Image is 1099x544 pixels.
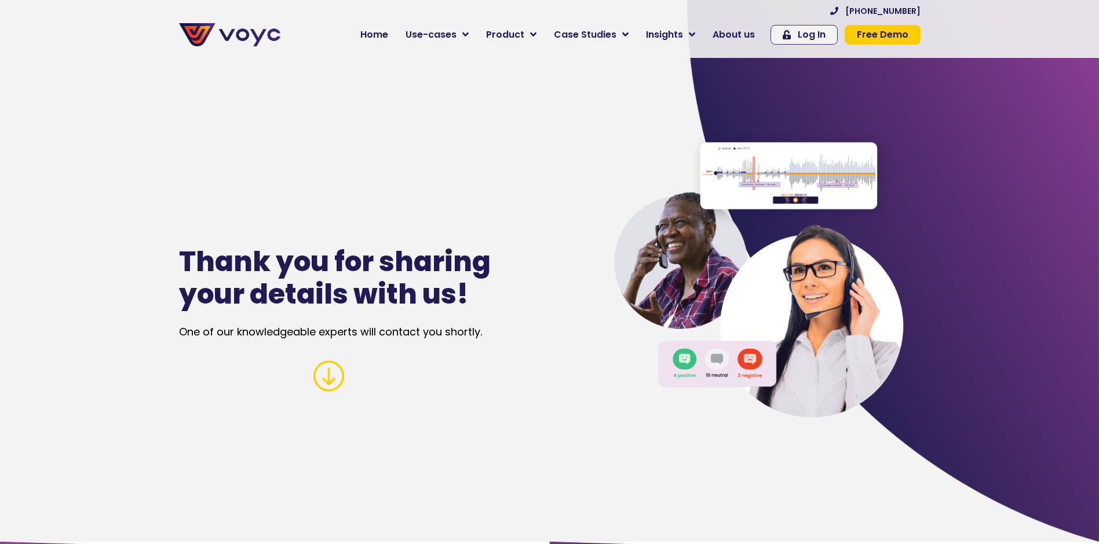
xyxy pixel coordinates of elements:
[845,25,921,45] a: Free Demo
[798,30,826,39] span: Log In
[352,23,397,46] a: Home
[704,23,764,46] a: About us
[360,28,388,42] span: Home
[554,28,616,42] span: Case Studies
[179,23,280,46] img: voyc-full-logo
[477,23,545,46] a: Product
[845,7,921,15] span: [PHONE_NUMBER]
[179,324,563,339] p: One of our knowledgeable experts will contact you shortly.
[830,7,921,15] a: [PHONE_NUMBER]
[713,28,755,42] span: About us
[406,28,457,42] span: Use-cases
[486,28,524,42] span: Product
[771,25,838,45] a: Log In
[646,28,683,42] span: Insights
[637,23,704,46] a: Insights
[179,246,509,311] h1: Thank you for sharing your details with us!
[545,23,637,46] a: Case Studies
[397,23,477,46] a: Use-cases
[857,30,908,39] span: Free Demo
[613,127,904,418] img: Home Page Image-min (2)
